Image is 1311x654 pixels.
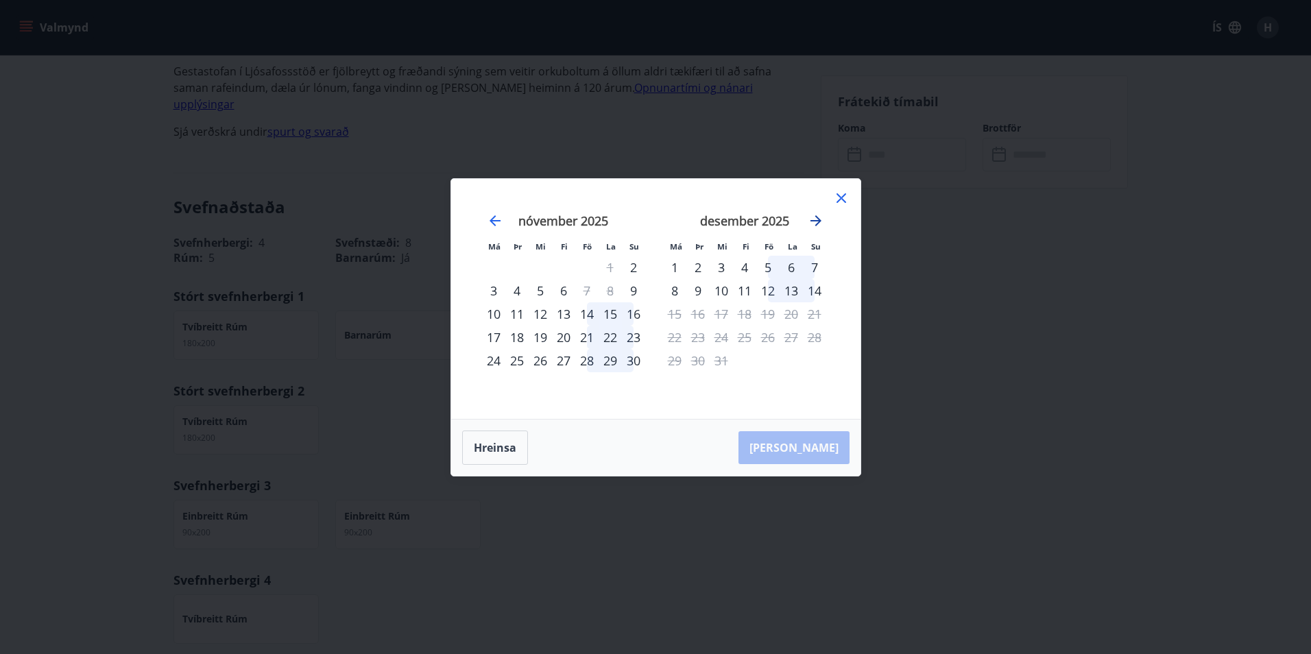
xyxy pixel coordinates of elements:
div: 10 [482,302,505,326]
div: 15 [599,302,622,326]
td: Choose mánudagur, 8. desember 2025 as your check-in date. It’s available. [663,279,686,302]
td: Not available. föstudagur, 19. desember 2025 [756,302,780,326]
small: Má [670,241,682,252]
td: Not available. mánudagur, 29. desember 2025 [663,349,686,372]
td: Not available. föstudagur, 7. nóvember 2025 [575,279,599,302]
td: Choose fimmtudagur, 11. desember 2025 as your check-in date. It’s available. [733,279,756,302]
td: Choose mánudagur, 10. nóvember 2025 as your check-in date. It’s available. [482,302,505,326]
td: Choose sunnudagur, 14. desember 2025 as your check-in date. It’s available. [803,279,826,302]
td: Not available. miðvikudagur, 31. desember 2025 [710,349,733,372]
td: Not available. sunnudagur, 21. desember 2025 [803,302,826,326]
td: Not available. fimmtudagur, 25. desember 2025 [733,326,756,349]
small: Fi [561,241,568,252]
td: Choose sunnudagur, 2. nóvember 2025 as your check-in date. It’s available. [622,256,645,279]
small: Fi [743,241,749,252]
td: Choose þriðjudagur, 2. desember 2025 as your check-in date. It’s available. [686,256,710,279]
td: Choose mánudagur, 24. nóvember 2025 as your check-in date. It’s available. [482,349,505,372]
div: 27 [552,349,575,372]
div: 7 [803,256,826,279]
td: Choose þriðjudagur, 18. nóvember 2025 as your check-in date. It’s available. [505,326,529,349]
td: Choose miðvikudagur, 12. nóvember 2025 as your check-in date. It’s available. [529,302,552,326]
div: 19 [529,326,552,349]
div: Aðeins innritun í boði [622,279,645,302]
td: Not available. þriðjudagur, 16. desember 2025 [686,302,710,326]
td: Choose miðvikudagur, 26. nóvember 2025 as your check-in date. It’s available. [529,349,552,372]
td: Choose föstudagur, 21. nóvember 2025 as your check-in date. It’s available. [575,326,599,349]
td: Not available. mánudagur, 15. desember 2025 [663,302,686,326]
td: Choose sunnudagur, 9. nóvember 2025 as your check-in date. It’s available. [622,279,645,302]
td: Choose mánudagur, 17. nóvember 2025 as your check-in date. It’s available. [482,326,505,349]
div: 29 [599,349,622,372]
td: Not available. sunnudagur, 28. desember 2025 [803,326,826,349]
small: Mi [717,241,727,252]
small: Má [488,241,501,252]
div: Calendar [468,195,844,402]
td: Choose mánudagur, 3. nóvember 2025 as your check-in date. It’s available. [482,279,505,302]
div: 1 [663,256,686,279]
div: 9 [686,279,710,302]
td: Choose þriðjudagur, 9. desember 2025 as your check-in date. It’s available. [686,279,710,302]
td: Choose miðvikudagur, 5. nóvember 2025 as your check-in date. It’s available. [529,279,552,302]
td: Choose miðvikudagur, 3. desember 2025 as your check-in date. It’s available. [710,256,733,279]
td: Choose laugardagur, 6. desember 2025 as your check-in date. It’s available. [780,256,803,279]
div: 17 [482,326,505,349]
td: Not available. þriðjudagur, 23. desember 2025 [686,326,710,349]
td: Not available. miðvikudagur, 17. desember 2025 [710,302,733,326]
div: 8 [663,279,686,302]
td: Choose þriðjudagur, 4. nóvember 2025 as your check-in date. It’s available. [505,279,529,302]
div: 3 [710,256,733,279]
div: 26 [529,349,552,372]
td: Not available. miðvikudagur, 24. desember 2025 [710,326,733,349]
small: Fö [583,241,592,252]
div: 20 [552,326,575,349]
div: 2 [686,256,710,279]
div: 24 [482,349,505,372]
td: Not available. mánudagur, 22. desember 2025 [663,326,686,349]
button: Hreinsa [462,431,528,465]
td: Not available. föstudagur, 26. desember 2025 [756,326,780,349]
small: Fö [765,241,773,252]
td: Choose miðvikudagur, 19. nóvember 2025 as your check-in date. It’s available. [529,326,552,349]
td: Not available. fimmtudagur, 18. desember 2025 [733,302,756,326]
div: Aðeins útritun í boði [663,302,686,326]
td: Choose mánudagur, 1. desember 2025 as your check-in date. It’s available. [663,256,686,279]
div: Aðeins innritun í boði [622,256,645,279]
div: 14 [803,279,826,302]
td: Choose sunnudagur, 16. nóvember 2025 as your check-in date. It’s available. [622,302,645,326]
strong: nóvember 2025 [518,213,608,229]
td: Not available. laugardagur, 8. nóvember 2025 [599,279,622,302]
td: Not available. laugardagur, 20. desember 2025 [780,302,803,326]
div: 11 [505,302,529,326]
td: Choose fimmtudagur, 13. nóvember 2025 as your check-in date. It’s available. [552,302,575,326]
div: 4 [733,256,756,279]
div: 5 [756,256,780,279]
td: Choose föstudagur, 14. nóvember 2025 as your check-in date. It’s available. [575,302,599,326]
td: Choose föstudagur, 12. desember 2025 as your check-in date. It’s available. [756,279,780,302]
small: Mi [536,241,546,252]
div: 25 [505,349,529,372]
div: 6 [780,256,803,279]
small: La [788,241,797,252]
td: Not available. þriðjudagur, 30. desember 2025 [686,349,710,372]
div: 10 [710,279,733,302]
div: Move forward to switch to the next month. [808,213,824,229]
small: Þr [695,241,703,252]
div: 12 [529,302,552,326]
div: 14 [575,302,599,326]
div: 23 [622,326,645,349]
div: 28 [575,349,599,372]
small: Su [811,241,821,252]
small: Þr [514,241,522,252]
div: Move backward to switch to the previous month. [487,213,503,229]
td: Choose fimmtudagur, 20. nóvember 2025 as your check-in date. It’s available. [552,326,575,349]
td: Choose þriðjudagur, 11. nóvember 2025 as your check-in date. It’s available. [505,302,529,326]
td: Choose föstudagur, 28. nóvember 2025 as your check-in date. It’s available. [575,349,599,372]
td: Choose sunnudagur, 30. nóvember 2025 as your check-in date. It’s available. [622,349,645,372]
div: 13 [552,302,575,326]
td: Choose þriðjudagur, 25. nóvember 2025 as your check-in date. It’s available. [505,349,529,372]
td: Choose laugardagur, 22. nóvember 2025 as your check-in date. It’s available. [599,326,622,349]
td: Choose sunnudagur, 23. nóvember 2025 as your check-in date. It’s available. [622,326,645,349]
div: 18 [505,326,529,349]
div: 13 [780,279,803,302]
td: Not available. laugardagur, 1. nóvember 2025 [599,256,622,279]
